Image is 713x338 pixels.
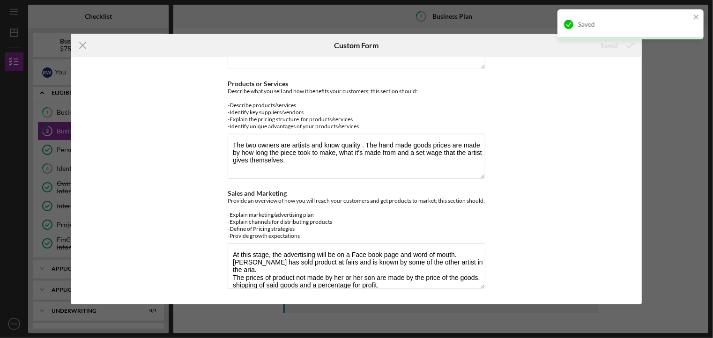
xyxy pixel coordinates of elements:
label: Sales and Marketing [228,189,287,197]
button: close [693,13,700,22]
label: Products or Services [228,80,288,88]
textarea: The two owners are artists and know quality . The hand made goods prices are made by how long the... [228,134,485,179]
h6: Custom Form [334,41,379,50]
div: Provide an overview of how you will reach your customers and get products to market; this section... [228,197,485,239]
div: Describe what you sell and how it benefits your customers; this section should: -Describe product... [228,88,485,130]
textarea: At this stage, the advertising will be on a Face book page and word of mouth. [PERSON_NAME] has s... [228,243,485,288]
div: Saved [578,21,691,28]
